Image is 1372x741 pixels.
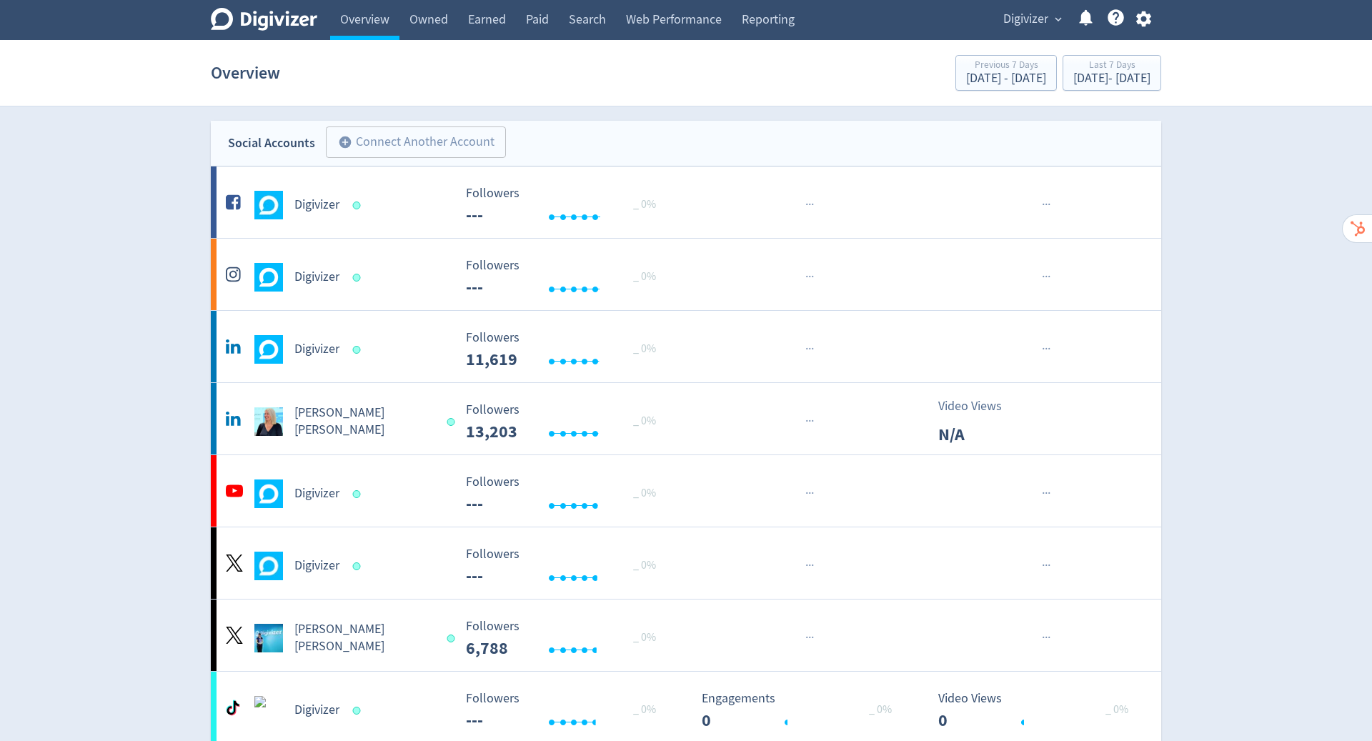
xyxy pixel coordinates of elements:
span: · [1048,196,1050,214]
button: Digivizer [998,8,1065,31]
h5: Digivizer [294,485,339,502]
span: _ 0% [869,702,892,717]
span: · [805,340,808,358]
span: Digivizer [1003,8,1048,31]
span: · [808,268,811,286]
div: [DATE] - [DATE] [966,72,1046,85]
div: Previous 7 Days [966,60,1046,72]
svg: Video Views 0 [931,692,1145,730]
button: Previous 7 Days[DATE] - [DATE] [955,55,1057,91]
span: · [808,340,811,358]
span: · [808,484,811,502]
span: · [1042,629,1045,647]
a: Connect Another Account [315,129,506,158]
span: _ 0% [633,486,656,500]
h5: Digivizer [294,341,339,358]
span: · [811,340,814,358]
span: · [808,629,811,647]
svg: Engagements 0 [695,692,909,730]
h1: Overview [211,50,280,96]
span: Data last synced: 30 Sep 2025, 4:01am (AEST) [353,707,365,715]
a: Emma Lo Russo undefined[PERSON_NAME] [PERSON_NAME] Followers --- _ 0% Followers 13,203 ···Video V... [211,383,1161,454]
svg: Followers --- [459,259,673,297]
span: · [811,412,814,430]
h5: [PERSON_NAME] [PERSON_NAME] [294,404,434,439]
h5: Digivizer [294,557,339,575]
span: add_circle [338,135,352,149]
span: · [1042,557,1045,575]
img: Digivizer undefined [254,479,283,508]
span: · [805,557,808,575]
span: expand_more [1052,13,1065,26]
svg: Followers --- [459,547,673,585]
a: Digivizer undefinedDigivizer Followers --- Followers --- _ 0%······ [211,239,1161,310]
img: Digivizer undefined [254,263,283,292]
button: Connect Another Account [326,126,506,158]
span: · [1045,484,1048,502]
p: N/A [938,422,1020,447]
span: _ 0% [633,702,656,717]
span: · [811,557,814,575]
svg: Followers --- [459,620,673,657]
h5: Digivizer [294,269,339,286]
a: Digivizer undefinedDigivizer Followers --- _ 0% Followers 11,619 ······ [211,311,1161,382]
img: Digivizer undefined [254,552,283,580]
h5: [PERSON_NAME] [PERSON_NAME] [294,621,434,655]
h5: Digivizer [294,197,339,214]
span: · [1048,557,1050,575]
span: _ 0% [1105,702,1128,717]
span: · [1042,196,1045,214]
span: Data last synced: 29 Sep 2025, 11:02pm (AEST) [353,562,365,570]
span: · [1045,196,1048,214]
span: · [1042,340,1045,358]
span: · [808,412,811,430]
span: Data last synced: 29 Sep 2025, 11:02pm (AEST) [353,490,365,498]
h5: Digivizer [294,702,339,719]
a: Digivizer undefinedDigivizer Followers --- Followers --- _ 0%······ [211,455,1161,527]
span: · [805,629,808,647]
span: · [1048,629,1050,647]
svg: Followers --- [459,475,673,513]
a: Emma Lo Russo undefined[PERSON_NAME] [PERSON_NAME] Followers --- _ 0% Followers 6,788 ······ [211,600,1161,671]
span: _ 0% [633,414,656,428]
div: Last 7 Days [1073,60,1150,72]
span: · [1042,484,1045,502]
span: Data last synced: 29 Sep 2025, 10:01pm (AEST) [447,418,459,426]
img: Emma Lo Russo undefined [254,624,283,652]
span: · [811,484,814,502]
span: · [805,196,808,214]
span: · [1045,629,1048,647]
span: · [811,629,814,647]
span: · [1045,557,1048,575]
span: · [811,268,814,286]
a: Digivizer undefinedDigivizer Followers --- Followers --- _ 0%······ [211,527,1161,599]
svg: Followers --- [459,187,673,224]
span: · [1042,268,1045,286]
span: · [805,268,808,286]
span: · [808,196,811,214]
span: · [1045,268,1048,286]
svg: Followers --- [459,331,673,369]
svg: Followers --- [459,403,673,441]
span: · [1048,484,1050,502]
span: · [1045,340,1048,358]
div: Social Accounts [228,133,315,154]
svg: Followers --- [459,692,673,730]
span: Data last synced: 29 Sep 2025, 4:02pm (AEST) [447,635,459,642]
span: Data last synced: 30 Sep 2025, 5:01am (AEST) [353,274,365,282]
span: · [811,196,814,214]
div: [DATE] - [DATE] [1073,72,1150,85]
img: Digivizer undefined [254,335,283,364]
span: _ 0% [633,197,656,212]
p: Video Views [938,397,1020,416]
span: · [805,484,808,502]
span: _ 0% [633,269,656,284]
span: _ 0% [633,342,656,356]
button: Last 7 Days[DATE]- [DATE] [1063,55,1161,91]
span: · [1048,340,1050,358]
span: Data last synced: 30 Sep 2025, 5:01am (AEST) [353,202,365,209]
span: · [1048,268,1050,286]
span: · [808,557,811,575]
img: Emma Lo Russo undefined [254,407,283,436]
a: Digivizer undefinedDigivizer Followers --- Followers --- _ 0%······ [211,166,1161,238]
